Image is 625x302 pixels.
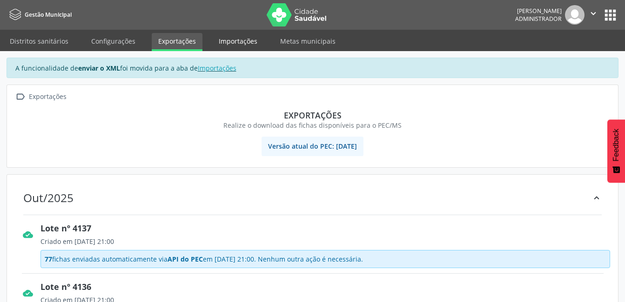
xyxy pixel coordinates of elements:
[25,11,72,19] span: Gestão Municipal
[262,137,363,156] span: Versão atual do PEC: [DATE]
[45,254,363,264] span: fichas enviadas automaticamente via em [DATE] 21:00. Nenhum outra ação é necessária.
[168,255,203,263] span: API do PEC
[23,288,33,298] i: cloud_done
[23,230,33,240] i: cloud_done
[40,222,610,235] div: Lote nº 4137
[212,33,264,49] a: Importações
[13,90,27,104] i: 
[20,110,605,120] div: Exportações
[78,64,120,72] strong: enviar o XML
[602,7,618,23] button: apps
[20,120,605,130] div: Realize o download das fichas disponíveis para o PEC/MS
[40,281,610,293] div: Lote nº 4136
[3,33,75,49] a: Distritos sanitários
[274,33,342,49] a: Metas municipais
[607,119,625,183] button: Feedback - Mostrar pesquisa
[612,129,620,161] span: Feedback
[515,15,562,23] span: Administrador
[85,33,142,49] a: Configurações
[565,5,585,25] img: img
[7,58,618,78] div: A funcionalidade de foi movida para a aba de
[198,64,236,72] a: Importações
[152,33,202,51] a: Exportações
[23,191,74,204] div: Out/2025
[588,8,598,19] i: 
[27,90,68,104] div: Exportações
[7,7,72,22] a: Gestão Municipal
[45,255,52,263] span: 77
[13,90,68,104] a:  Exportações
[591,191,602,204] div: keyboard_arrow_up
[515,7,562,15] div: [PERSON_NAME]
[585,5,602,25] button: 
[591,193,602,203] i: keyboard_arrow_up
[40,236,610,246] div: Criado em [DATE] 21:00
